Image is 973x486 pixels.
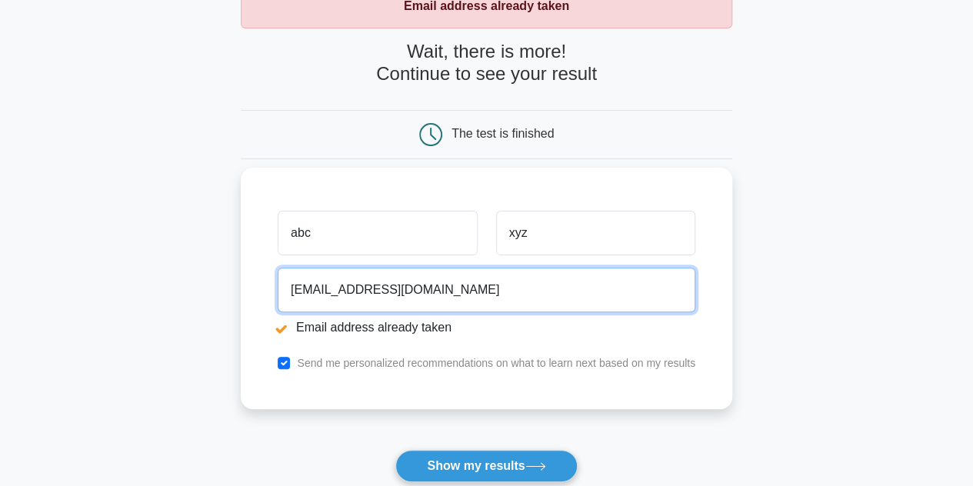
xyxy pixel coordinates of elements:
button: Show my results [395,450,577,482]
input: First name [278,211,477,255]
h4: Wait, there is more! Continue to see your result [241,41,732,85]
label: Send me personalized recommendations on what to learn next based on my results [297,357,695,369]
li: Email address already taken [278,318,695,337]
input: Last name [496,211,695,255]
input: Email [278,268,695,312]
div: The test is finished [452,127,554,140]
